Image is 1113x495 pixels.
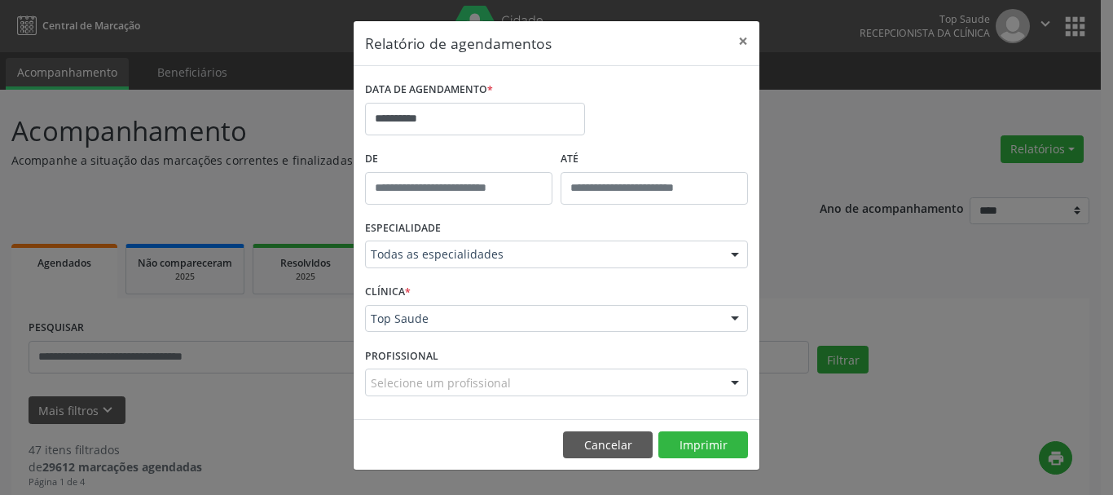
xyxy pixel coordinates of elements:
button: Close [727,21,759,61]
label: ATÉ [561,147,748,172]
label: CLÍNICA [365,280,411,305]
label: De [365,147,552,172]
button: Cancelar [563,431,653,459]
label: PROFISSIONAL [365,343,438,369]
span: Todas as especialidades [371,246,715,263]
label: DATA DE AGENDAMENTO [365,77,493,103]
span: Top Saude [371,311,715,327]
span: Selecione um profissional [371,374,511,391]
label: ESPECIALIDADE [365,216,441,241]
h5: Relatório de agendamentos [365,33,552,54]
button: Imprimir [658,431,748,459]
